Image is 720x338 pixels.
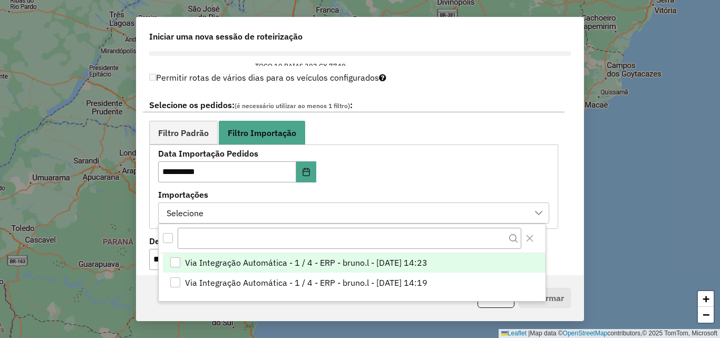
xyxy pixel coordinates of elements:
label: Importações [158,188,549,201]
label: Data Importação Pedidos [158,147,321,160]
span: Filtro Padrão [158,129,209,137]
a: Leaflet [501,330,527,337]
div: Selecione [163,203,207,223]
a: Zoom out [698,307,714,323]
span: | [528,330,530,337]
label: Permitir rotas de vários dias para os veículos configurados [149,67,386,88]
span: Filtro Importação [228,129,296,137]
li: Via Integração Automática - 1 / 4 - ERP - bruno.l - 16/08/2025 14:19 [163,273,546,293]
a: Zoom in [698,291,714,307]
li: Via Integração Automática - 1 / 4 - ERP - bruno.l - 16/08/2025 14:23 [163,253,546,273]
label: Selecione os pedidos: : [143,99,565,113]
div: Map data © contributors,© 2025 TomTom, Microsoft [499,329,720,338]
span: Via Integração Automática - 1 / 4 - ERP - bruno.l - [DATE] 14:23 [185,256,427,269]
td: 392,00 [360,56,434,87]
ul: Option List [159,253,546,293]
span: − [703,308,709,321]
span: Iniciar uma nova sessão de roteirização [149,30,303,43]
td: BAS1513 [174,56,249,87]
span: Via Integração Automática - 1 / 4 - ERP - bruno.l - [DATE] 14:19 [185,276,427,289]
label: De: [149,235,338,247]
div: All items unselected [163,233,173,243]
i: Selecione pelo menos um veículo [379,73,386,82]
button: Choose Date [296,161,316,182]
td: 7.740,00 [434,56,487,87]
input: Permitir rotas de vários dias para os veículos configurados [149,74,156,81]
span: + [703,292,709,305]
td: TOCO 10 BAIAS 392 CX 7740 KG [249,56,360,87]
span: (é necessário utilizar ao menos 1 filtro) [235,102,350,110]
a: OpenStreetMap [563,330,608,337]
button: Close [521,230,538,247]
